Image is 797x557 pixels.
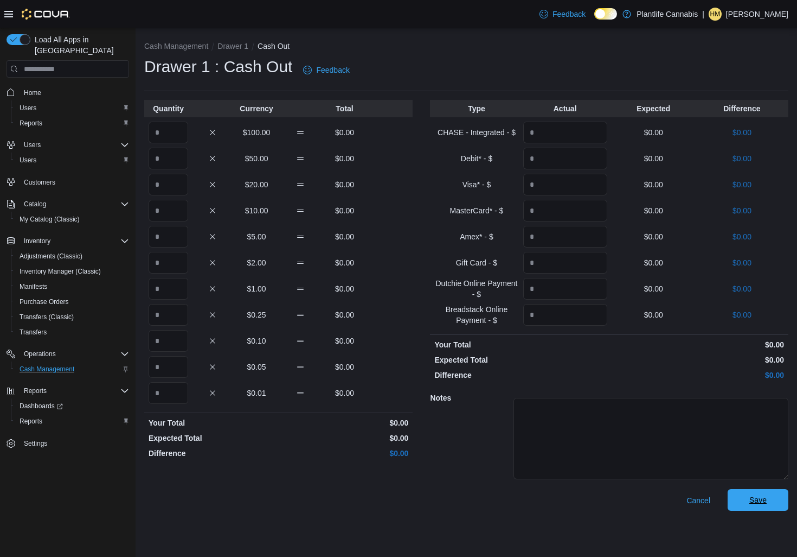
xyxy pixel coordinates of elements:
button: Adjustments (Classic) [11,249,133,264]
p: [PERSON_NAME] [726,8,788,21]
p: $0.00 [700,283,784,294]
p: $0.05 [236,362,276,372]
input: Quantity [523,252,607,274]
button: Transfers [11,325,133,340]
p: $0.00 [612,257,696,268]
p: $0.10 [236,336,276,346]
p: $0.00 [281,433,409,444]
p: Your Total [434,339,607,350]
button: Inventory [2,233,133,249]
nav: An example of EuiBreadcrumbs [144,41,788,54]
p: Visa* - $ [434,179,518,190]
button: Purchase Orders [11,294,133,309]
p: $0.00 [700,153,784,164]
span: Settings [20,436,129,450]
a: Dashboards [11,398,133,414]
p: $0.25 [236,309,276,320]
button: Users [11,153,133,168]
span: Dashboards [15,400,129,413]
button: Users [2,137,133,153]
button: Reports [11,414,133,429]
button: Cash Out [258,42,290,50]
a: Customers [20,176,60,189]
span: Feedback [316,65,349,75]
span: Users [20,104,36,112]
p: $0.00 [325,309,364,320]
span: Manifests [20,282,47,291]
a: Purchase Orders [15,295,73,308]
p: Expected Total [149,433,277,444]
a: Settings [20,437,52,450]
input: Quantity [523,122,607,143]
p: $0.00 [325,231,364,242]
button: Reports [11,116,133,131]
span: Reports [24,387,47,395]
p: Type [434,103,518,114]
span: Users [15,102,129,115]
p: $0.00 [612,283,696,294]
p: $0.00 [612,355,784,365]
a: Inventory Manager (Classic) [15,265,105,278]
span: Reports [15,415,129,428]
p: $0.00 [612,231,696,242]
span: Catalog [20,198,129,211]
input: Quantity [523,174,607,195]
span: Purchase Orders [15,295,129,308]
button: Transfers (Classic) [11,309,133,325]
span: HM [710,8,721,21]
span: Manifests [15,280,129,293]
p: MasterCard* - $ [434,205,518,216]
p: Your Total [149,417,277,428]
p: $0.00 [700,231,784,242]
a: Feedback [299,59,353,81]
p: Debit* - $ [434,153,518,164]
p: $0.00 [700,179,784,190]
span: Cash Management [15,363,129,376]
nav: Complex example [7,80,129,479]
button: Cash Management [144,42,208,50]
button: Settings [2,435,133,451]
button: Home [2,84,133,100]
input: Quantity [149,252,188,274]
h5: Notes [430,387,511,409]
p: $50.00 [236,153,276,164]
p: Difference [434,370,607,381]
span: My Catalog (Classic) [15,213,129,226]
p: $0.00 [281,448,409,459]
p: $0.00 [325,179,364,190]
p: $0.00 [612,127,696,138]
p: $5.00 [236,231,276,242]
a: Users [15,154,41,167]
input: Quantity [523,304,607,326]
span: Settings [24,439,47,448]
p: $0.00 [612,205,696,216]
input: Quantity [523,278,607,300]
a: Users [15,102,41,115]
p: $0.00 [325,127,364,138]
p: $0.00 [325,283,364,294]
span: Cancel [686,495,710,506]
p: Currency [236,103,276,114]
p: $0.00 [325,362,364,372]
span: Feedback [552,9,586,20]
button: Drawer 1 [217,42,248,50]
p: Difference [700,103,784,114]
button: Reports [20,384,51,397]
p: Plantlife Cannabis [637,8,698,21]
p: $0.00 [612,309,696,320]
span: Reports [15,117,129,130]
span: Adjustments (Classic) [20,252,82,261]
span: Adjustments (Classic) [15,250,129,263]
p: $0.01 [236,388,276,398]
p: $0.00 [700,309,784,320]
button: Operations [2,346,133,362]
input: Quantity [523,148,607,169]
span: Users [15,154,129,167]
span: Catalog [24,200,46,208]
p: Amex* - $ [434,231,518,242]
p: $0.00 [612,339,784,350]
span: Reports [20,417,42,426]
input: Quantity [149,148,188,169]
p: $0.00 [325,153,364,164]
a: Feedback [535,3,590,25]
